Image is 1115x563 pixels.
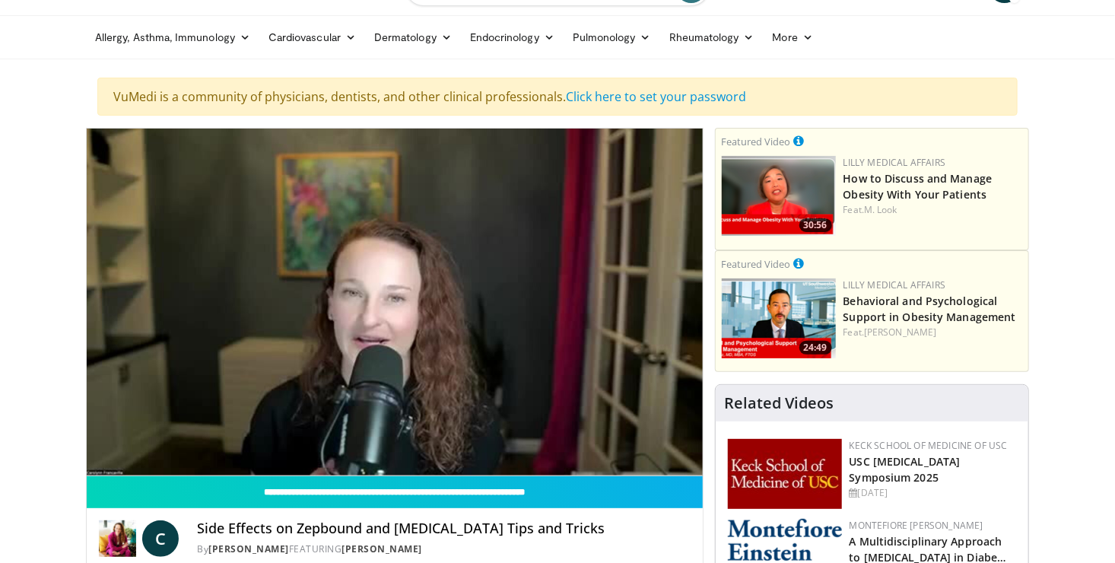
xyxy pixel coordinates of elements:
img: b0142b4c-93a1-4b58-8f91-5265c282693c.png.150x105_q85_autocrop_double_scale_upscale_version-0.2.png [728,519,842,561]
a: USC [MEDICAL_DATA] Symposium 2025 [850,454,961,485]
div: Feat. [843,326,1022,339]
h4: Related Videos [725,394,834,412]
a: Dermatology [365,22,461,52]
a: 24:49 [722,278,836,358]
a: M. Look [864,203,897,216]
a: Behavioral and Psychological Support in Obesity Management [843,294,1016,324]
a: Pulmonology [564,22,660,52]
div: By FEATURING [197,542,690,556]
span: 30:56 [799,218,832,232]
a: How to Discuss and Manage Obesity With Your Patients [843,171,993,202]
a: More [764,22,822,52]
a: [PERSON_NAME] [864,326,936,339]
a: [PERSON_NAME] [208,542,289,555]
a: Allergy, Asthma, Immunology [86,22,259,52]
a: Rheumatology [660,22,764,52]
a: [PERSON_NAME] [341,542,422,555]
a: Endocrinology [461,22,564,52]
span: 24:49 [799,341,832,355]
img: ba3304f6-7838-4e41-9c0f-2e31ebde6754.png.150x105_q85_crop-smart_upscale.png [722,278,836,358]
img: Dr. Carolynn Francavilla [99,520,136,557]
a: C [142,520,179,557]
a: Lilly Medical Affairs [843,156,946,169]
img: 7b941f1f-d101-407a-8bfa-07bd47db01ba.png.150x105_q85_autocrop_double_scale_upscale_version-0.2.jpg [728,439,842,509]
a: Cardiovascular [259,22,365,52]
div: VuMedi is a community of physicians, dentists, and other clinical professionals. [97,78,1018,116]
a: 30:56 [722,156,836,236]
a: Keck School of Medicine of USC [850,439,1008,452]
a: Click here to set your password [566,88,746,105]
h4: Side Effects on Zepbound and [MEDICAL_DATA] Tips and Tricks [197,520,690,537]
div: [DATE] [850,486,1016,500]
a: Lilly Medical Affairs [843,278,946,291]
small: Featured Video [722,135,791,148]
img: c98a6a29-1ea0-4bd5-8cf5-4d1e188984a7.png.150x105_q85_crop-smart_upscale.png [722,156,836,236]
small: Featured Video [722,257,791,271]
div: Feat. [843,203,1022,217]
video-js: Video Player [87,129,703,476]
a: Montefiore [PERSON_NAME] [850,519,983,532]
